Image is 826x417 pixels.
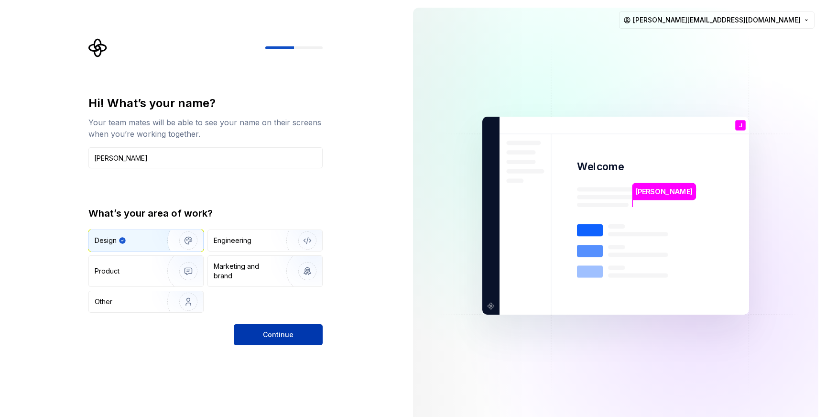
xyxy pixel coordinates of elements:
[635,187,693,197] p: [PERSON_NAME]
[95,297,112,307] div: Other
[88,117,323,140] div: Your team mates will be able to see your name on their screens when you’re working together.
[95,266,120,276] div: Product
[88,147,323,168] input: Han Solo
[633,15,801,25] span: [PERSON_NAME][EMAIL_ADDRESS][DOMAIN_NAME]
[263,330,293,340] span: Continue
[88,96,323,111] div: Hi! What’s your name?
[577,160,624,174] p: Welcome
[95,236,117,245] div: Design
[619,11,815,29] button: [PERSON_NAME][EMAIL_ADDRESS][DOMAIN_NAME]
[234,324,323,345] button: Continue
[88,207,323,220] div: What’s your area of work?
[739,123,742,128] p: J
[214,236,251,245] div: Engineering
[214,262,278,281] div: Marketing and brand
[88,38,108,57] svg: Supernova Logo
